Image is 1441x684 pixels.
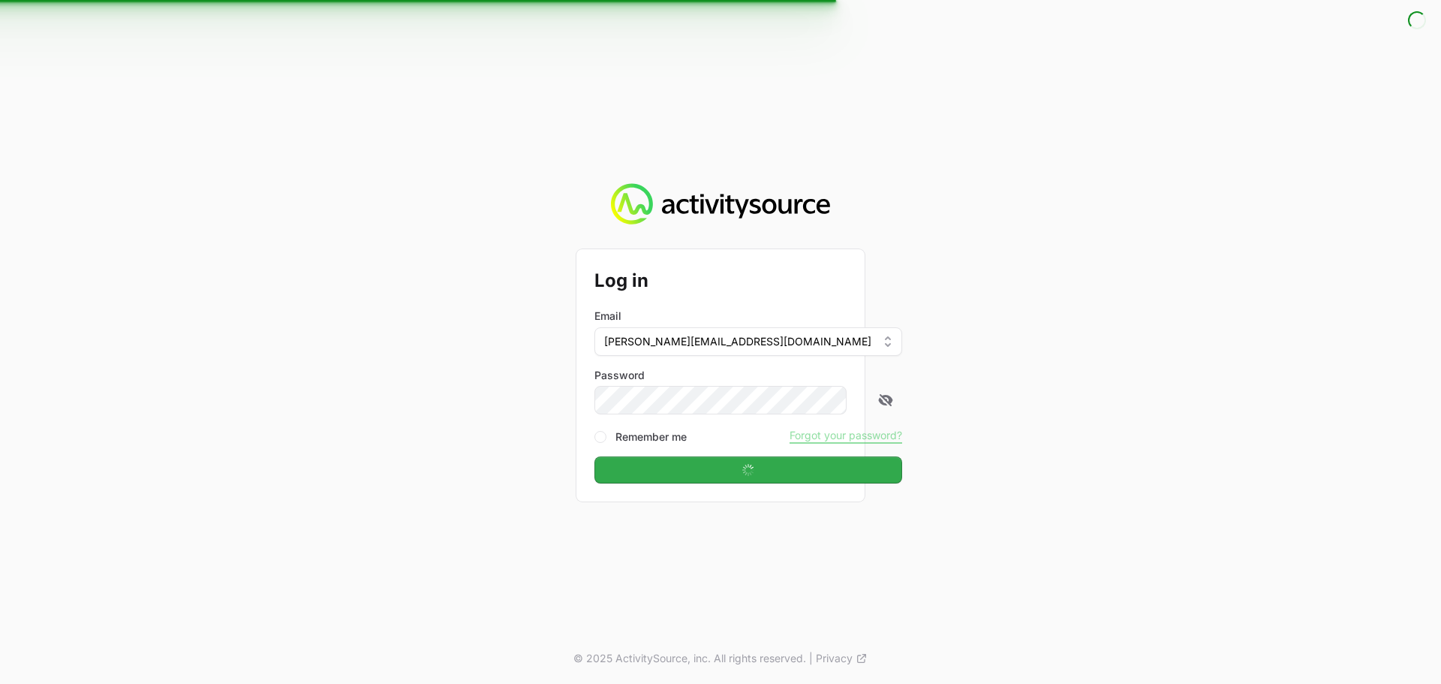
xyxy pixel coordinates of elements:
[615,429,687,444] label: Remember me
[611,183,829,225] img: Activity Source
[594,309,621,324] label: Email
[594,327,902,356] button: [PERSON_NAME][EMAIL_ADDRESS][DOMAIN_NAME]
[604,334,871,349] span: [PERSON_NAME][EMAIL_ADDRESS][DOMAIN_NAME]
[573,651,806,666] p: © 2025 ActivitySource, inc. All rights reserved.
[594,267,902,294] h2: Log in
[809,651,813,666] span: |
[816,651,868,666] a: Privacy
[594,368,902,383] label: Password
